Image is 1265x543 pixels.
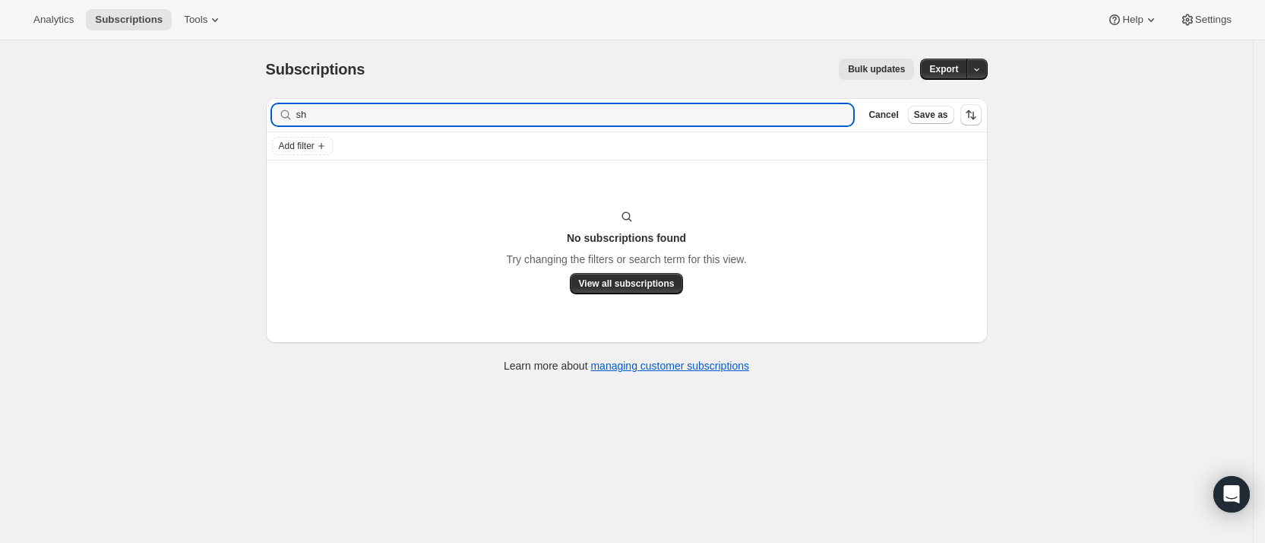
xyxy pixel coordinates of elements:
button: View all subscriptions [570,273,684,294]
button: Sort the results [960,104,982,125]
span: Tools [184,14,207,26]
button: Subscriptions [86,9,172,30]
input: Filter subscribers [296,104,854,125]
div: Open Intercom Messenger [1213,476,1250,513]
span: View all subscriptions [579,278,675,290]
button: Settings [1171,9,1241,30]
span: Cancel [868,109,898,121]
span: Subscriptions [95,14,163,26]
button: Export [920,59,967,80]
span: Save as [914,109,948,121]
h3: No subscriptions found [567,230,686,246]
span: Settings [1195,14,1232,26]
span: Add filter [279,140,315,152]
span: Analytics [33,14,74,26]
span: Help [1122,14,1143,26]
button: Cancel [862,106,904,124]
button: Add filter [272,137,333,155]
p: Learn more about [504,358,749,373]
span: Subscriptions [266,61,365,78]
a: managing customer subscriptions [590,360,749,372]
button: Tools [175,9,232,30]
button: Help [1098,9,1167,30]
button: Save as [908,106,954,124]
span: Bulk updates [848,63,905,75]
p: Try changing the filters or search term for this view. [506,252,746,267]
button: Bulk updates [839,59,914,80]
button: Analytics [24,9,83,30]
span: Export [929,63,958,75]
